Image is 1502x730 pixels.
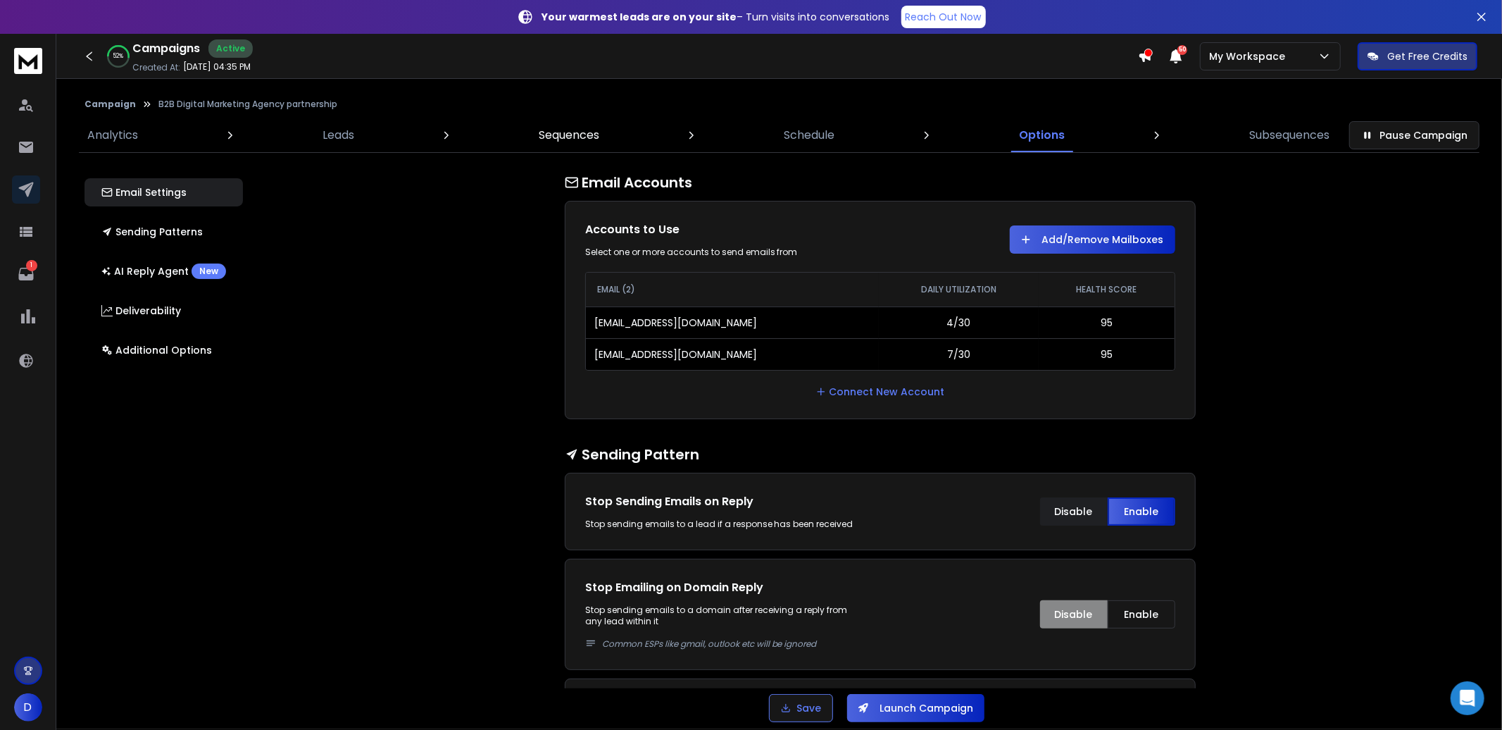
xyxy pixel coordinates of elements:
[1039,273,1175,307] th: HEALTH SCORE
[1108,497,1175,526] button: Enable
[565,445,1196,464] h1: Sending Pattern
[85,218,243,246] button: Sending Patterns
[784,127,834,144] p: Schedule
[79,118,146,152] a: Analytics
[542,10,737,24] strong: Your warmest leads are on your site
[1349,121,1479,149] button: Pause Campaign
[113,52,124,61] p: 52 %
[101,264,226,279] p: AI Reply Agent
[879,273,1039,307] th: DAILY UTILIZATION
[158,99,337,110] p: B2B Digital Marketing Agency partnership
[1108,600,1175,629] button: Enable
[530,118,608,152] a: Sequences
[586,273,879,307] th: EMAIL (2)
[1358,42,1477,70] button: Get Free Credits
[1040,497,1108,526] button: Disable
[85,257,243,285] button: AI Reply AgentNew
[1010,225,1175,254] button: Add/Remove Mailboxes
[87,127,138,144] p: Analytics
[1241,118,1338,152] a: Subsequences
[1249,127,1329,144] p: Subsequences
[585,519,866,530] div: Stop sending emails to a lead if a response has been received
[208,39,253,58] div: Active
[1039,307,1175,338] td: 95
[1040,600,1108,629] button: Disable
[879,307,1039,338] td: 4/30
[1177,45,1187,55] span: 50
[594,316,757,330] p: [EMAIL_ADDRESS][DOMAIN_NAME]
[1209,49,1291,63] p: My Workspace
[906,10,982,24] p: Reach Out Now
[585,605,866,650] p: Stop sending emails to a domain after receiving a reply from any lead within it
[85,336,243,364] button: Additional Options
[132,40,200,57] h1: Campaigns
[1019,127,1065,144] p: Options
[602,638,866,650] p: Common ESPs like gmail, outlook etc will be ignored
[101,304,181,318] p: Deliverability
[565,173,1196,192] h1: Email Accounts
[847,694,984,722] button: Launch Campaign
[539,127,599,144] p: Sequences
[901,6,986,28] a: Reach Out Now
[815,385,945,399] a: Connect New Account
[85,178,243,206] button: Email Settings
[879,338,1039,370] td: 7/30
[101,185,187,199] p: Email Settings
[314,118,363,152] a: Leads
[12,260,40,288] a: 1
[1010,118,1073,152] a: Options
[1039,338,1175,370] td: 95
[132,62,180,73] p: Created At:
[85,297,243,325] button: Deliverability
[585,493,866,510] h1: Stop Sending Emails on Reply
[769,694,833,722] button: Save
[14,693,42,722] button: D
[1387,49,1467,63] p: Get Free Credits
[775,118,843,152] a: Schedule
[183,61,251,73] p: [DATE] 04:35 PM
[101,225,203,239] p: Sending Patterns
[14,48,42,74] img: logo
[585,579,866,596] h1: Stop Emailing on Domain Reply
[542,10,890,24] p: – Turn visits into conversations
[323,127,354,144] p: Leads
[585,221,866,238] h1: Accounts to Use
[192,264,226,279] div: New
[585,247,866,258] div: Select one or more accounts to send emails from
[594,347,757,361] p: [EMAIL_ADDRESS][DOMAIN_NAME]
[26,260,37,271] p: 1
[85,99,136,110] button: Campaign
[1451,681,1484,715] div: Open Intercom Messenger
[101,343,212,357] p: Additional Options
